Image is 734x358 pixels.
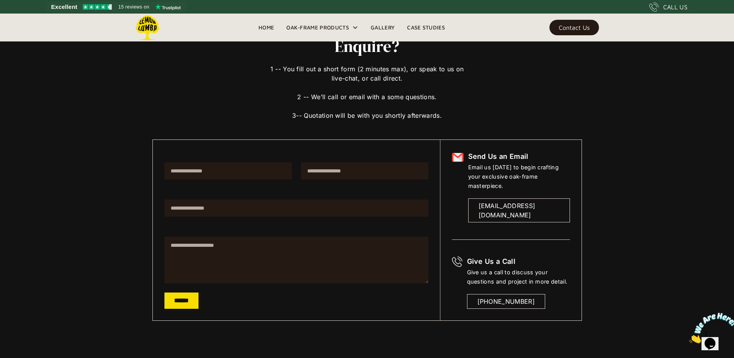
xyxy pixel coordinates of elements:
a: Case Studies [401,22,451,33]
label: How can we help you ? [164,226,428,232]
span: 1 [3,3,6,10]
a: [PHONE_NUMBER] [467,294,545,309]
div: Oak-Frame Products [286,23,349,32]
label: Phone number [164,189,428,195]
div: [EMAIL_ADDRESS][DOMAIN_NAME] [479,201,559,220]
div: Give us a call to discuss your questions and project in more detail. [467,268,570,286]
h6: Give Us a Call [467,256,570,267]
form: Email Form [164,151,428,309]
a: See Lemon Lumba reviews on Trustpilot [46,2,186,12]
a: Contact Us [549,20,599,35]
h6: Send Us an Email [468,151,570,162]
label: E-mail [301,151,428,158]
img: Chat attention grabber [3,3,51,34]
a: [EMAIL_ADDRESS][DOMAIN_NAME] [468,198,570,222]
span: Excellent [51,2,77,12]
div: CALL US [663,2,688,12]
img: Trustpilot 4.5 stars [83,4,112,10]
span: 15 reviews on [118,2,149,12]
a: CALL US [649,2,688,12]
img: Trustpilot logo [155,4,181,10]
div: [PHONE_NUMBER] [477,297,535,306]
label: Name [164,151,292,158]
div: 1 -- You fill out a short form (2 minutes max), or speak to us on live-chat, or call direct. 2 --... [267,55,467,120]
div: Email us [DATE] to begin crafting your exclusive oak-frame masterpiece. [468,163,570,191]
div: Contact Us [559,25,590,30]
div: Oak-Frame Products [280,14,364,41]
h2: What Happens After You Enquire? [267,19,467,55]
a: Home [252,22,280,33]
iframe: chat widget [686,310,734,346]
a: Gallery [364,22,401,33]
